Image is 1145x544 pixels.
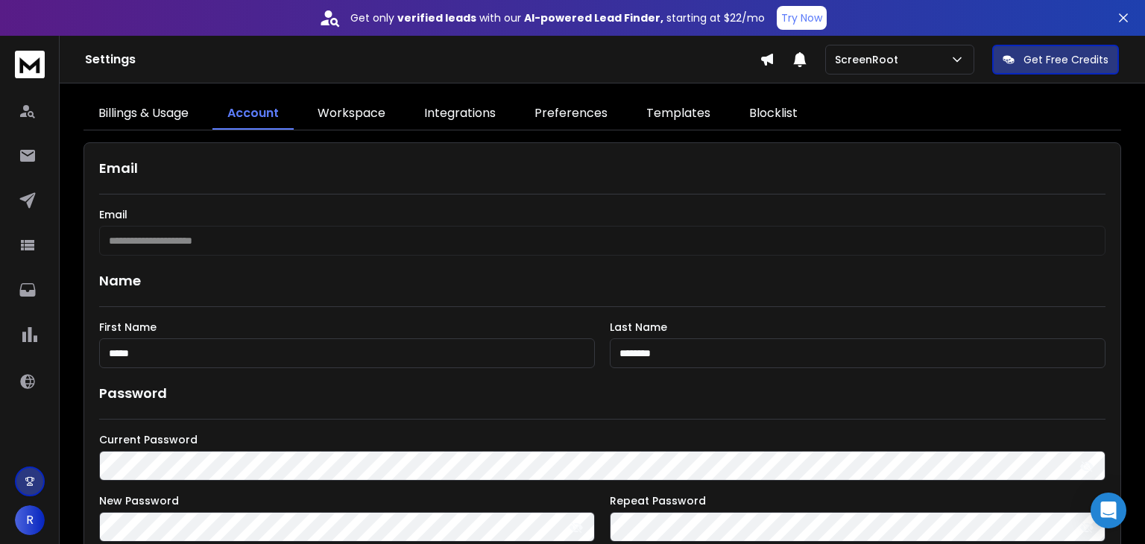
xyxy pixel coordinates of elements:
strong: verified leads [397,10,476,25]
label: Repeat Password [610,496,1105,506]
img: logo [15,51,45,78]
label: Last Name [610,322,1105,332]
label: New Password [99,496,595,506]
p: Get only with our starting at $22/mo [350,10,765,25]
p: Try Now [781,10,822,25]
a: Blocklist [734,98,813,130]
button: Try Now [777,6,827,30]
p: ScreenRoot [835,52,904,67]
a: Templates [631,98,725,130]
button: R [15,505,45,535]
label: Current Password [99,434,1105,445]
label: Email [99,209,1105,220]
h1: Email [99,158,1105,179]
strong: AI-powered Lead Finder, [524,10,663,25]
a: Account [212,98,294,130]
div: Open Intercom Messenger [1091,493,1126,528]
a: Integrations [409,98,511,130]
a: Workspace [303,98,400,130]
label: First Name [99,322,595,332]
a: Billings & Usage [83,98,204,130]
h1: Password [99,383,167,404]
h1: Settings [85,51,760,69]
button: Get Free Credits [992,45,1119,75]
p: Get Free Credits [1023,52,1108,67]
a: Preferences [520,98,622,130]
h1: Name [99,271,1105,291]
